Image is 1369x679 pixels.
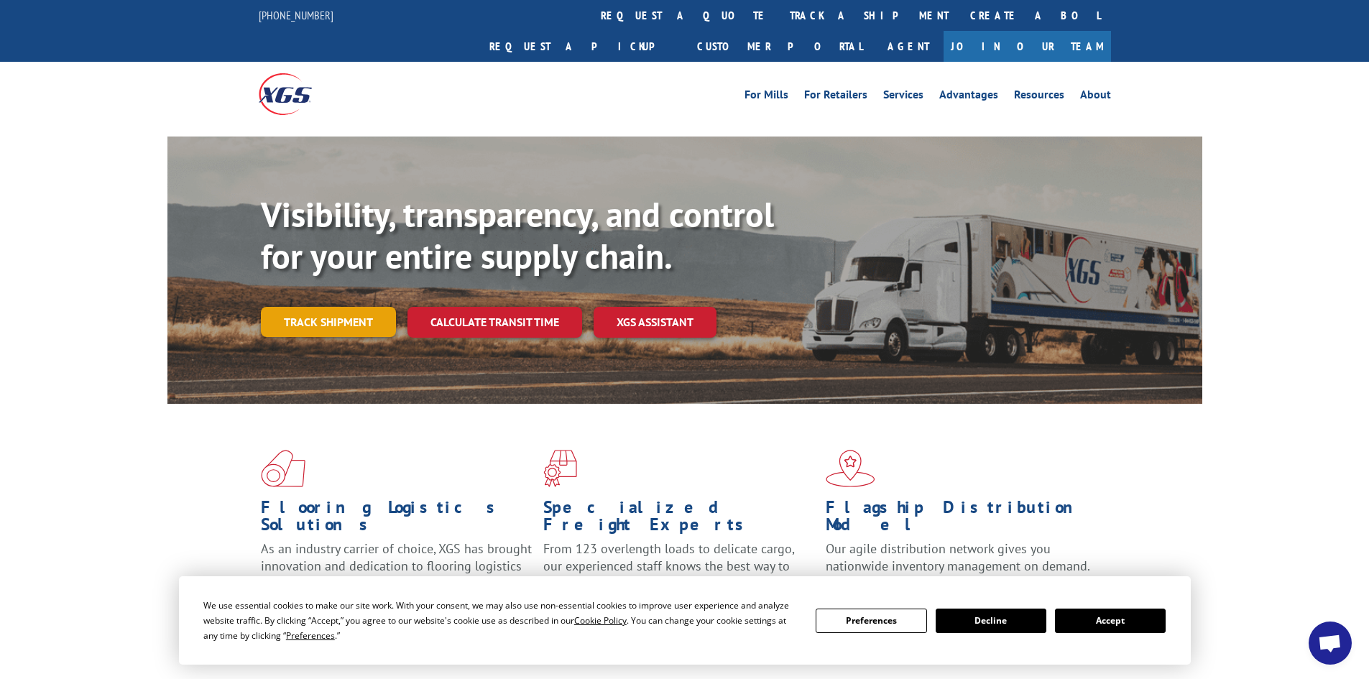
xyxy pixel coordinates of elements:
h1: Specialized Freight Experts [543,499,815,540]
div: We use essential cookies to make our site work. With your consent, we may also use non-essential ... [203,598,798,643]
span: Our agile distribution network gives you nationwide inventory management on demand. [826,540,1090,574]
a: Calculate transit time [407,307,582,338]
h1: Flagship Distribution Model [826,499,1097,540]
span: Preferences [286,629,335,642]
img: xgs-icon-total-supply-chain-intelligence-red [261,450,305,487]
a: About [1080,89,1111,105]
a: Track shipment [261,307,396,337]
a: XGS ASSISTANT [594,307,716,338]
button: Preferences [816,609,926,633]
button: Decline [936,609,1046,633]
p: From 123 overlength loads to delicate cargo, our experienced staff knows the best way to move you... [543,540,815,604]
a: Advantages [939,89,998,105]
img: xgs-icon-focused-on-flooring-red [543,450,577,487]
a: Request a pickup [479,31,686,62]
span: As an industry carrier of choice, XGS has brought innovation and dedication to flooring logistics... [261,540,532,591]
a: Services [883,89,923,105]
a: Resources [1014,89,1064,105]
a: For Mills [745,89,788,105]
div: Cookie Consent Prompt [179,576,1191,665]
button: Accept [1055,609,1166,633]
a: Open chat [1309,622,1352,665]
a: Customer Portal [686,31,873,62]
a: For Retailers [804,89,867,105]
a: Agent [873,31,944,62]
a: [PHONE_NUMBER] [259,8,333,22]
h1: Flooring Logistics Solutions [261,499,533,540]
span: Cookie Policy [574,614,627,627]
a: Join Our Team [944,31,1111,62]
b: Visibility, transparency, and control for your entire supply chain. [261,192,774,278]
img: xgs-icon-flagship-distribution-model-red [826,450,875,487]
